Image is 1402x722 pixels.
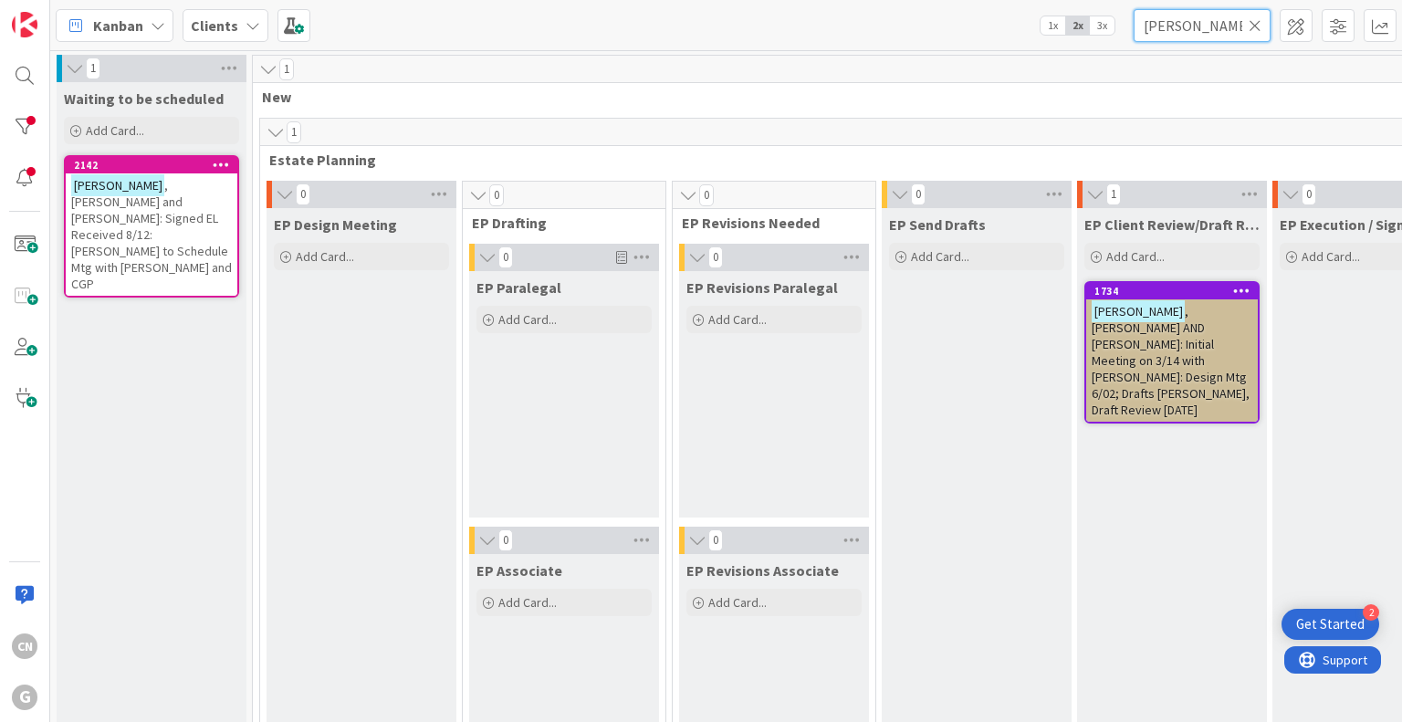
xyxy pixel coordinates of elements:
[1090,16,1114,35] span: 3x
[708,529,723,551] span: 0
[476,561,562,580] span: EP Associate
[86,122,144,139] span: Add Card...
[1296,615,1365,633] div: Get Started
[1302,248,1360,265] span: Add Card...
[1092,303,1250,418] span: , [PERSON_NAME] AND [PERSON_NAME]: Initial Meeting on 3/14 with [PERSON_NAME]: Design Mtg 6/02; D...
[1106,248,1165,265] span: Add Card...
[71,174,164,195] mark: [PERSON_NAME]
[12,12,37,37] img: Visit kanbanzone.com
[682,214,853,232] span: EP Revisions Needed
[1084,215,1260,234] span: EP Client Review/Draft Review Meeting
[93,15,143,37] span: Kanban
[498,246,513,268] span: 0
[296,248,354,265] span: Add Card...
[296,183,310,205] span: 0
[1106,183,1121,205] span: 1
[66,157,237,296] div: 2142[PERSON_NAME], [PERSON_NAME] and [PERSON_NAME]: Signed EL Received 8/12: [PERSON_NAME] to Sch...
[472,214,643,232] span: EP Drafting
[1041,16,1065,35] span: 1x
[489,184,504,206] span: 0
[708,311,767,328] span: Add Card...
[1282,609,1379,640] div: Open Get Started checklist, remaining modules: 2
[686,278,838,297] span: EP Revisions Paralegal
[86,58,100,79] span: 1
[476,278,561,297] span: EP Paralegal
[74,159,237,172] div: 2142
[1134,9,1271,42] input: Quick Filter...
[708,246,723,268] span: 0
[911,248,969,265] span: Add Card...
[274,215,397,234] span: EP Design Meeting
[191,16,238,35] b: Clients
[1086,283,1258,299] div: 1734
[1086,283,1258,422] div: 1734[PERSON_NAME], [PERSON_NAME] AND [PERSON_NAME]: Initial Meeting on 3/14 with [PERSON_NAME]: D...
[1363,604,1379,621] div: 2
[64,155,239,298] a: 2142[PERSON_NAME], [PERSON_NAME] and [PERSON_NAME]: Signed EL Received 8/12: [PERSON_NAME] to Sch...
[889,215,986,234] span: EP Send Drafts
[1302,183,1316,205] span: 0
[699,184,714,206] span: 0
[708,594,767,611] span: Add Card...
[1065,16,1090,35] span: 2x
[1094,285,1258,298] div: 1734
[911,183,926,205] span: 0
[498,311,557,328] span: Add Card...
[686,561,839,580] span: EP Revisions Associate
[287,121,301,143] span: 1
[1084,281,1260,424] a: 1734[PERSON_NAME], [PERSON_NAME] AND [PERSON_NAME]: Initial Meeting on 3/14 with [PERSON_NAME]: D...
[12,685,37,710] div: G
[498,529,513,551] span: 0
[71,177,232,292] span: , [PERSON_NAME] and [PERSON_NAME]: Signed EL Received 8/12: [PERSON_NAME] to Schedule Mtg with [P...
[66,157,237,173] div: 2142
[498,594,557,611] span: Add Card...
[38,3,83,25] span: Support
[1092,300,1185,321] mark: [PERSON_NAME]
[12,633,37,659] div: CN
[279,58,294,80] span: 1
[64,89,224,108] span: Waiting to be scheduled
